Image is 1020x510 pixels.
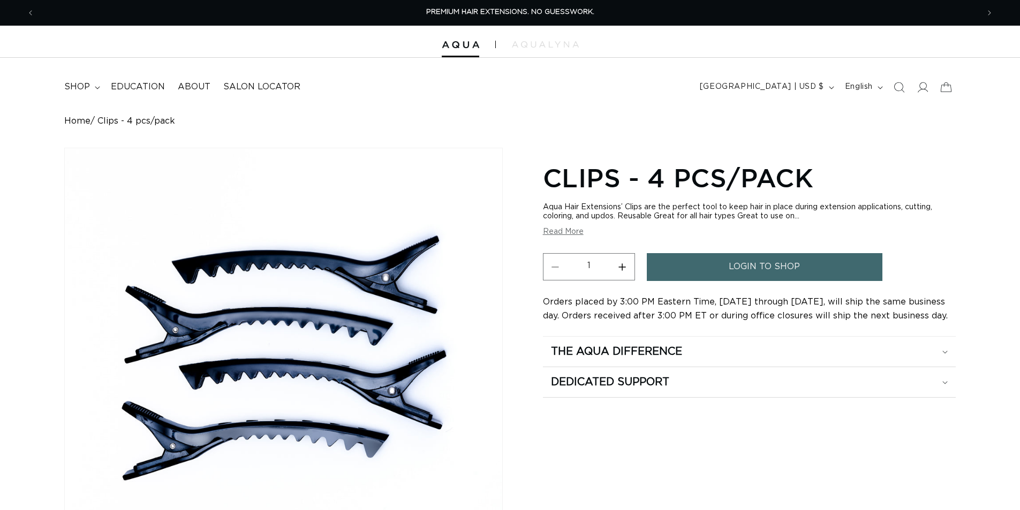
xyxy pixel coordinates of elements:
[729,253,800,280] span: login to shop
[442,41,479,49] img: Aqua Hair Extensions
[700,81,824,93] span: [GEOGRAPHIC_DATA] | USD $
[543,227,584,237] button: Read More
[426,9,594,16] span: PREMIUM HAIR EXTENSIONS. NO GUESSWORK.
[171,75,217,99] a: About
[512,41,579,48] img: aqualyna.com
[58,75,104,99] summary: shop
[19,3,42,23] button: Previous announcement
[97,116,175,126] span: Clips - 4 pcs/pack
[543,161,956,194] h1: Clips - 4 pcs/pack
[978,3,1001,23] button: Next announcement
[693,77,838,97] button: [GEOGRAPHIC_DATA] | USD $
[217,75,307,99] a: Salon Locator
[887,75,911,99] summary: Search
[223,81,300,93] span: Salon Locator
[551,375,669,389] h2: Dedicated Support
[647,253,882,280] a: login to shop
[543,298,948,320] span: Orders placed by 3:00 PM Eastern Time, [DATE] through [DATE], will ship the same business day. Or...
[111,81,165,93] span: Education
[64,116,956,126] nav: breadcrumbs
[64,81,90,93] span: shop
[64,116,90,126] a: Home
[838,77,887,97] button: English
[543,203,956,221] div: Aqua Hair Extensions’ Clips are the perfect tool to keep hair in place during extension applicati...
[543,367,956,397] summary: Dedicated Support
[845,81,873,93] span: English
[178,81,210,93] span: About
[551,345,682,359] h2: The Aqua Difference
[104,75,171,99] a: Education
[543,337,956,367] summary: The Aqua Difference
